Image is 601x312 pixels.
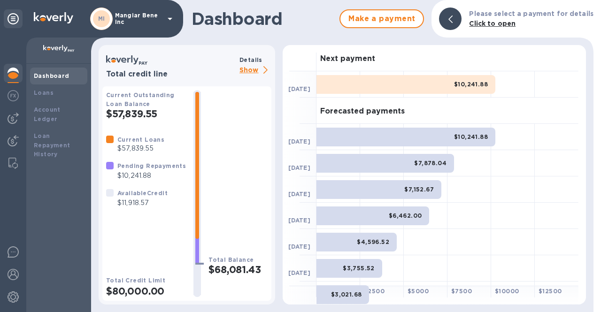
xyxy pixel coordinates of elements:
b: [DATE] [288,138,310,145]
b: [DATE] [288,243,310,250]
p: $11,918.57 [117,198,168,208]
b: $ 2500 [364,288,385,295]
p: $57,839.55 [117,144,164,153]
b: $6,462.00 [389,212,422,219]
div: Unpin categories [4,9,23,28]
img: Foreign exchange [8,90,19,101]
b: [DATE] [288,85,310,92]
h1: Dashboard [192,9,335,29]
b: $10,241.88 [454,133,488,140]
span: Make a payment [348,13,416,24]
b: MI [98,15,105,22]
p: Mangiar Bene inc [115,12,162,25]
h2: $57,839.55 [106,108,186,120]
b: [DATE] [288,190,310,198]
b: Account Ledger [34,106,61,122]
b: $4,596.52 [357,238,389,245]
b: Current Loans [117,136,164,143]
b: [DATE] [288,269,310,276]
b: $10,241.88 [454,81,488,88]
b: Details [239,56,262,63]
b: $ 10000 [495,288,519,295]
b: [DATE] [288,164,310,171]
b: Loans [34,89,54,96]
b: Dashboard [34,72,69,79]
b: $3,021.68 [331,291,362,298]
b: Current Outstanding Loan Balance [106,91,175,107]
h3: Next payment [320,54,375,63]
h2: $80,000.00 [106,285,186,297]
img: Logo [34,12,73,23]
b: Pending Repayments [117,162,186,169]
button: Make a payment [339,9,424,28]
b: $ 7500 [451,288,472,295]
b: Click to open [469,20,516,27]
b: $7,152.67 [404,186,434,193]
b: $ 12500 [539,288,562,295]
b: Total Balance [208,256,254,263]
b: $ 5000 [408,288,429,295]
p: $10,241.88 [117,171,186,181]
b: Please select a payment for details [469,10,593,17]
h3: Total credit line [106,70,236,79]
h3: Forecasted payments [320,107,405,116]
b: $7,878.04 [414,160,447,167]
b: [DATE] [288,217,310,224]
b: Loan Repayment History [34,132,70,158]
h2: $68,081.43 [208,264,268,275]
b: Total Credit Limit [106,277,165,284]
b: Available Credit [117,190,168,197]
p: Show [239,65,271,76]
b: $3,755.52 [343,265,375,272]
